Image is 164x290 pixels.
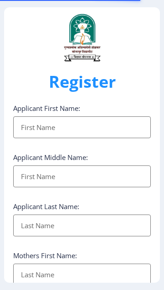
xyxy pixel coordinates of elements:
h1: Register [13,71,151,93]
label: Applicant Last Name: [13,202,79,211]
input: First Name [13,165,151,187]
label: Mothers First Name: [13,251,77,260]
label: Applicant Middle Name: [13,153,88,162]
img: sulogo.png [59,12,105,63]
input: First Name [13,116,151,138]
input: Last Name [13,264,151,285]
input: Last Name [13,215,151,236]
label: Applicant First Name: [13,104,80,113]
